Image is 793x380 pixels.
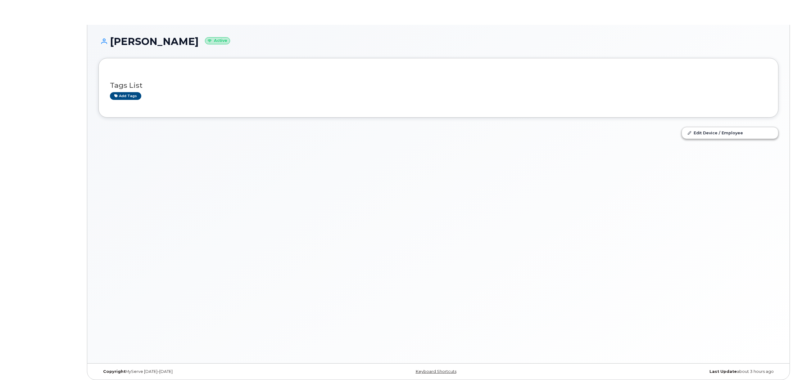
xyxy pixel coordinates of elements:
[103,369,125,374] strong: Copyright
[682,127,778,138] a: Edit Device / Employee
[98,369,325,374] div: MyServe [DATE]–[DATE]
[205,37,230,44] small: Active
[98,36,778,47] h1: [PERSON_NAME]
[552,369,778,374] div: about 3 hours ago
[110,82,767,89] h3: Tags List
[110,92,141,100] a: Add tags
[416,369,456,374] a: Keyboard Shortcuts
[709,369,737,374] strong: Last Update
